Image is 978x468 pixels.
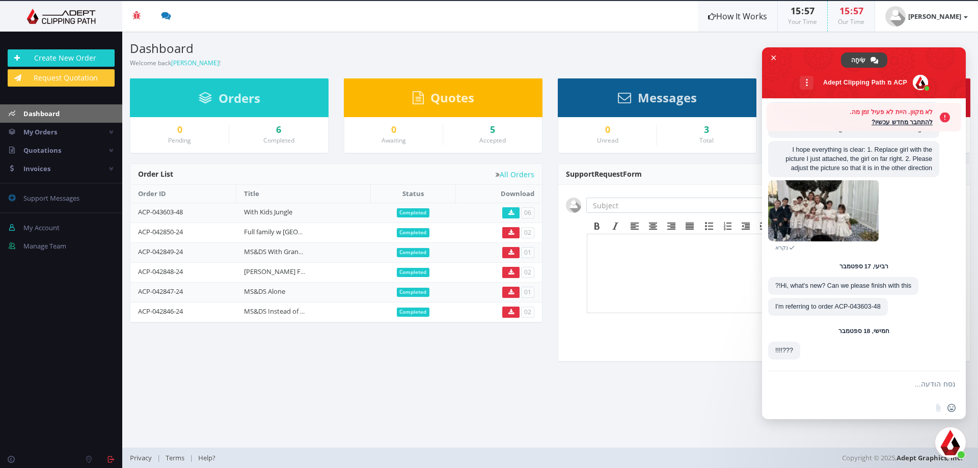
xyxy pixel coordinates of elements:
span: Order List [138,169,173,179]
span: Support Form [566,169,642,179]
span: My Account [23,223,60,232]
th: Title [236,185,371,203]
img: user_default.jpg [885,6,906,26]
a: Request Quotation [8,69,115,87]
a: 0 [138,125,221,135]
span: Orders [219,90,260,106]
span: Dashboard [23,109,60,118]
span: סגור צ'אט [768,52,779,63]
a: ACP-042850-24 [138,227,183,236]
span: הוספת אימוג׳י [947,404,956,412]
strong: [PERSON_NAME] [908,12,961,21]
a: How It Works [698,1,777,32]
span: להתחבר מחדש עכשיו? [772,117,933,127]
span: Quotations [23,146,61,155]
th: Status [371,185,456,203]
a: ACP-042846-24 [138,307,183,316]
span: Completed [397,268,430,277]
div: רביעי, 17 ספטמבר [839,264,889,270]
small: Your Time [788,17,817,26]
div: Increase indent [755,219,773,233]
th: Order ID [130,185,236,203]
a: 0 [566,125,649,135]
a: Orders [199,96,260,105]
span: 57 [804,5,814,17]
div: 3 [665,125,748,135]
small: Our Time [838,17,864,26]
span: לא מקוון. היית לא פעיל זמן מה. [772,107,933,117]
span: Messages [638,89,697,106]
a: MS&DS Instead of Bride [244,307,316,316]
a: ACP-042848-24 [138,267,183,276]
a: [PERSON_NAME] Family [244,267,317,276]
textarea: נסח הודעה... [795,380,956,389]
span: : [801,5,804,17]
div: עוד ערוצים [800,76,813,90]
span: My Orders [23,127,57,136]
span: Completed [397,228,430,237]
a: Quotes [413,95,474,104]
span: I'm referring to order ACP-043603-48 [775,303,881,310]
div: Align center [644,219,662,233]
small: Total [699,136,714,145]
small: Awaiting [382,136,406,145]
a: 0 [352,125,435,135]
span: ???!!!! [775,347,793,354]
div: Italic [606,219,624,233]
span: Invoices [23,164,50,173]
a: Terms [160,453,189,462]
a: All Orders [496,171,534,178]
h3: Dashboard [130,42,542,55]
small: Accepted [479,136,506,145]
span: Manage Team [23,241,66,251]
span: Support Messages [23,194,79,203]
span: : [850,5,853,17]
a: ACP-042847-24 [138,287,183,296]
div: Numbered list [718,219,737,233]
span: 57 [853,5,863,17]
span: Completed [397,288,430,297]
span: שִׂיחָה [851,52,865,68]
span: Quotes [430,89,474,106]
span: Completed [397,208,430,217]
a: [PERSON_NAME] [171,59,219,67]
div: Bold [588,219,606,233]
a: ACP-043603-48 [138,207,183,216]
small: Unread [597,136,618,145]
a: Full family w [GEOGRAPHIC_DATA] [244,227,346,236]
span: 15 [839,5,850,17]
div: Align right [662,219,681,233]
span: Request [594,169,623,179]
a: ACP-042849-24 [138,247,183,256]
a: Help? [193,453,221,462]
small: Welcome back ! [130,59,221,67]
div: חמישי, 18 ספטמבר [838,328,889,335]
div: Decrease indent [737,219,755,233]
div: Justify [681,219,699,233]
span: Completed [397,308,430,317]
span: Completed [397,248,430,257]
img: user_default.jpg [566,198,581,213]
a: 5 [451,125,534,135]
a: Adept Graphics, Inc. [896,453,963,462]
div: שִׂיחָה [841,52,887,68]
div: סגור צ'אט [935,427,966,458]
a: 6 [237,125,320,135]
iframe: Rich Text Area. Press ALT-F9 for menu. Press ALT-F10 for toolbar. Press ALT-0 for help [587,234,961,313]
input: Subject [586,198,767,213]
a: [PERSON_NAME] [875,1,978,32]
a: MS&DS With Grandkids [244,247,315,256]
div: | | [130,448,690,468]
a: Create New Order [8,49,115,67]
a: Messages [618,95,697,104]
span: נקרא [775,244,788,251]
span: Copyright © 2025, [842,453,963,463]
span: I hope everything is clear: 1. Replace girl with the picture I just attached, the girl on far rig... [785,146,932,172]
th: Download [455,185,542,203]
small: Pending [168,136,191,145]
